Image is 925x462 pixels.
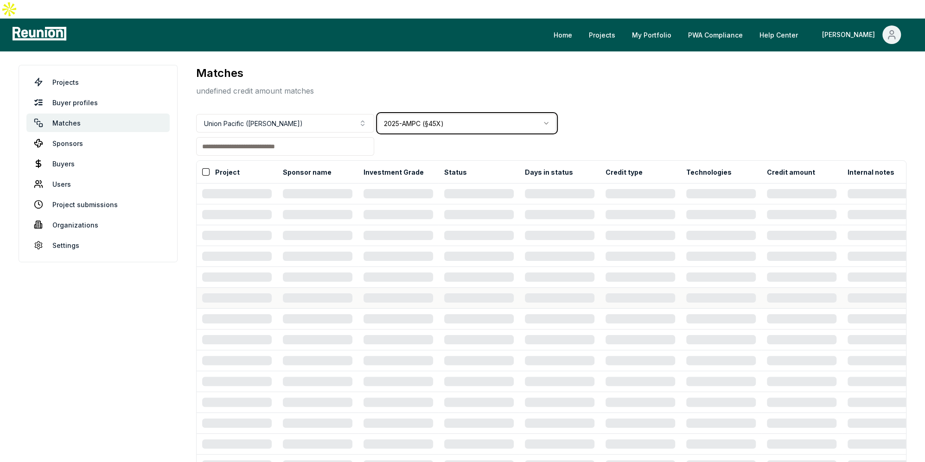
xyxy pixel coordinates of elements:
[26,195,170,214] a: Project submissions
[765,163,817,181] button: Credit amount
[26,175,170,193] a: Users
[546,25,580,44] a: Home
[26,236,170,254] a: Settings
[604,163,644,181] button: Credit type
[581,25,623,44] a: Projects
[26,154,170,173] a: Buyers
[26,93,170,112] a: Buyer profiles
[26,134,170,152] a: Sponsors
[815,25,908,44] button: [PERSON_NAME]
[625,25,679,44] a: My Portfolio
[822,25,879,44] div: [PERSON_NAME]
[752,25,805,44] a: Help Center
[442,163,469,181] button: Status
[546,25,916,44] nav: Main
[196,65,314,82] h3: Matches
[684,163,734,181] button: Technologies
[281,163,333,181] button: Sponsor name
[846,163,896,181] button: Internal notes
[213,163,242,181] button: Project
[523,163,575,181] button: Days in status
[204,119,303,128] span: Union Pacific ([PERSON_NAME])
[362,163,426,181] button: Investment Grade
[681,25,750,44] a: PWA Compliance
[26,73,170,91] a: Projects
[196,82,314,100] p: undefined credit amount matches
[26,114,170,132] a: Matches
[26,215,170,234] a: Organizations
